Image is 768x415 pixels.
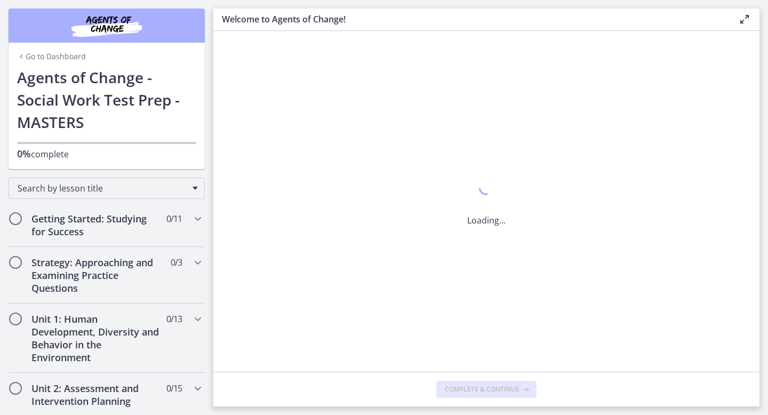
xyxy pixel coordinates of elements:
span: 0% [17,147,31,160]
button: Complete & continue [436,381,537,398]
p: Loading... [467,214,506,227]
span: 0 / 11 [166,212,182,225]
p: complete [17,147,196,161]
div: 1 [467,177,506,201]
span: 0 / 13 [166,313,182,325]
span: Complete & continue [445,385,519,394]
h2: Unit 1: Human Development, Diversity and Behavior in the Environment [31,313,162,364]
a: Go to Dashboard [17,51,86,62]
span: 0 / 15 [166,382,182,395]
img: Agents of Change [43,13,171,38]
span: 0 / 3 [171,256,182,269]
span: Search by lesson title [18,182,187,194]
h2: Getting Started: Studying for Success [31,212,162,238]
h3: Welcome to Agents of Change! [222,13,721,26]
div: Search by lesson title [9,178,205,199]
h2: Strategy: Approaching and Examining Practice Questions [31,256,162,294]
h2: Unit 2: Assessment and Intervention Planning [31,382,162,408]
h1: Agents of Change - Social Work Test Prep - MASTERS [17,66,196,133]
